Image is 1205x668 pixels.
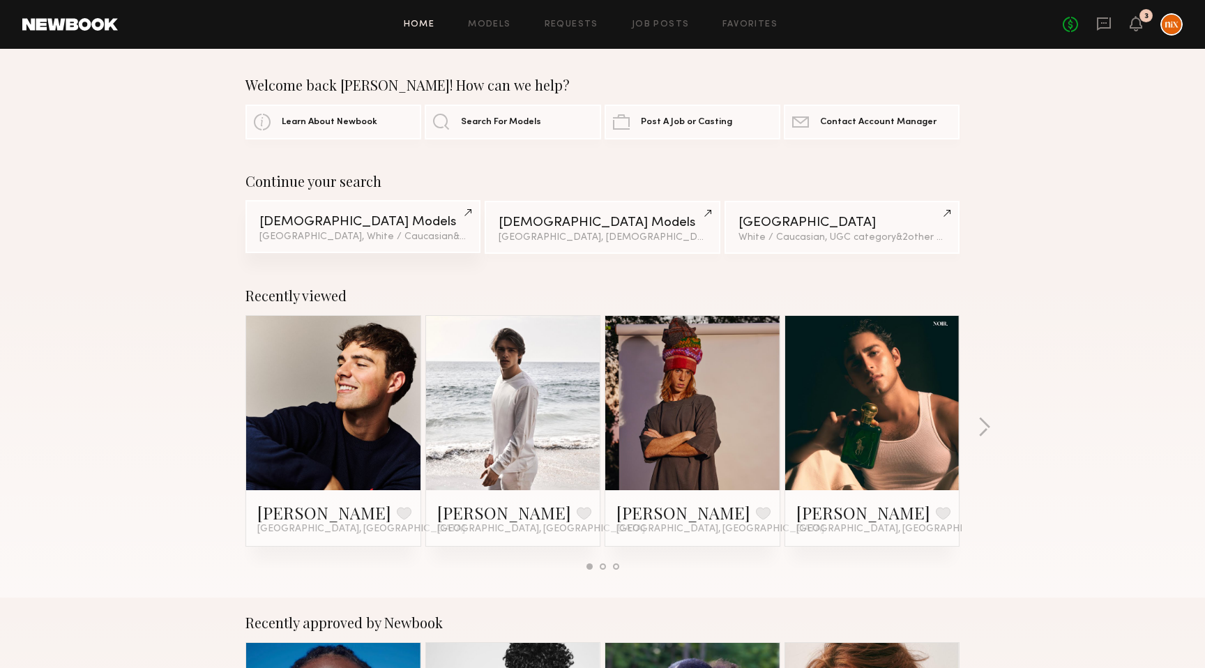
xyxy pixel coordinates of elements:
[245,287,960,304] div: Recently viewed
[468,20,510,29] a: Models
[605,105,780,139] a: Post A Job or Casting
[453,232,513,241] span: & 1 other filter
[245,77,960,93] div: Welcome back [PERSON_NAME]! How can we help?
[259,215,467,229] div: [DEMOGRAPHIC_DATA] Models
[632,20,690,29] a: Job Posts
[245,200,480,253] a: [DEMOGRAPHIC_DATA] Models[GEOGRAPHIC_DATA], White / Caucasian&1other filter
[245,105,421,139] a: Learn About Newbook
[616,501,750,524] a: [PERSON_NAME]
[437,524,645,535] span: [GEOGRAPHIC_DATA], [GEOGRAPHIC_DATA]
[725,201,960,254] a: [GEOGRAPHIC_DATA]White / Caucasian, UGC category&2other filters
[738,233,946,243] div: White / Caucasian, UGC category
[641,118,732,127] span: Post A Job or Casting
[404,20,435,29] a: Home
[796,524,1004,535] span: [GEOGRAPHIC_DATA], [GEOGRAPHIC_DATA]
[1144,13,1149,20] div: 3
[282,118,377,127] span: Learn About Newbook
[820,118,937,127] span: Contact Account Manager
[499,216,706,229] div: [DEMOGRAPHIC_DATA] Models
[437,501,571,524] a: [PERSON_NAME]
[257,501,391,524] a: [PERSON_NAME]
[616,524,824,535] span: [GEOGRAPHIC_DATA], [GEOGRAPHIC_DATA]
[896,233,963,242] span: & 2 other filter s
[738,216,946,229] div: [GEOGRAPHIC_DATA]
[545,20,598,29] a: Requests
[485,201,720,254] a: [DEMOGRAPHIC_DATA] Models[GEOGRAPHIC_DATA], [DEMOGRAPHIC_DATA]
[257,524,465,535] span: [GEOGRAPHIC_DATA], [GEOGRAPHIC_DATA]
[461,118,541,127] span: Search For Models
[784,105,960,139] a: Contact Account Manager
[259,232,467,242] div: [GEOGRAPHIC_DATA], White / Caucasian
[245,173,960,190] div: Continue your search
[245,614,960,631] div: Recently approved by Newbook
[796,501,930,524] a: [PERSON_NAME]
[499,233,706,243] div: [GEOGRAPHIC_DATA], [DEMOGRAPHIC_DATA]
[425,105,600,139] a: Search For Models
[722,20,778,29] a: Favorites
